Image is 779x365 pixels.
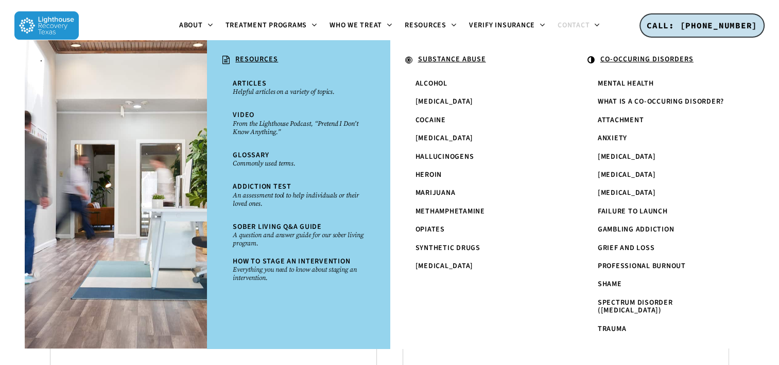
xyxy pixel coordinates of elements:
a: [MEDICAL_DATA] [593,148,734,166]
span: Professional Burnout [598,261,686,271]
span: Hallucinogens [416,152,474,162]
img: Lighthouse Recovery Texas [14,11,79,40]
span: [MEDICAL_DATA] [598,188,656,198]
span: Contact [558,20,590,30]
a: Alcohol [410,75,551,93]
span: [MEDICAL_DATA] [598,170,656,180]
span: Attachment [598,115,644,125]
span: Verify Insurance [469,20,535,30]
a: [MEDICAL_DATA] [593,184,734,202]
span: About [179,20,203,30]
span: . [40,54,43,64]
a: Treatment Programs [219,22,324,30]
a: ArticlesHelpful articles on a variety of topics. [228,75,369,101]
a: Attachment [593,111,734,129]
span: [MEDICAL_DATA] [598,152,656,162]
a: Cocaine [410,111,551,129]
a: . [35,51,197,69]
span: Shame [598,279,622,289]
small: A question and answer guide for our sober living program. [233,231,363,247]
span: Failure to Launch [598,206,668,217]
a: Professional Burnout [593,257,734,275]
span: Trauma [598,324,627,334]
span: Anxiety [598,133,627,143]
span: How To Stage An Intervention [233,256,350,267]
a: [MEDICAL_DATA] [593,166,734,184]
small: Everything you need to know about staging an intervention. [233,266,363,282]
a: Methamphetamine [410,203,551,221]
span: Grief and Loss [598,243,655,253]
a: GlossaryCommonly used terms. [228,146,369,173]
span: Articles [233,78,266,89]
span: Marijuana [416,188,456,198]
span: Cocaine [416,115,446,125]
a: Anxiety [593,129,734,147]
span: CALL: [PHONE_NUMBER] [647,20,757,30]
span: Who We Treat [330,20,382,30]
a: Grief and Loss [593,239,734,257]
small: Commonly used terms. [233,159,363,168]
a: Hallucinogens [410,148,551,166]
a: Shame [593,275,734,293]
span: Treatment Programs [226,20,307,30]
span: Opiates [416,224,445,235]
a: Spectrum Disorder ([MEDICAL_DATA]) [593,294,734,320]
a: Sober Living Q&A GuideA question and answer guide for our sober living program. [228,218,369,253]
a: [MEDICAL_DATA] [410,93,551,111]
a: About [173,22,219,30]
a: Trauma [593,320,734,338]
span: Resources [405,20,446,30]
a: [MEDICAL_DATA] [410,129,551,147]
a: Contact [551,22,606,30]
span: Gambling Addiction [598,224,674,235]
a: Synthetic Drugs [410,239,551,257]
span: [MEDICAL_DATA] [416,133,474,143]
a: VideoFrom the Lighthouse Podcast, “Pretend I Don’t Know Anything.” [228,106,369,141]
a: Heroin [410,166,551,184]
a: CALL: [PHONE_NUMBER] [639,13,765,38]
small: From the Lighthouse Podcast, “Pretend I Don’t Know Anything.” [233,120,363,136]
span: Addiction Test [233,181,291,192]
span: Sober Living Q&A Guide [233,222,322,232]
span: [MEDICAL_DATA] [416,261,474,271]
a: RESOURCES [217,51,379,70]
span: Synthetic Drugs [416,243,480,253]
a: Mental Health [593,75,734,93]
span: Alcohol [416,78,447,89]
a: Addiction TestAn assessment tool to help individuals or their loved ones. [228,178,369,212]
span: Heroin [416,170,442,180]
u: SUBSTANCE ABUSE [418,54,486,64]
a: Failure to Launch [593,203,734,221]
span: What is a Co-Occuring Disorder? [598,96,724,107]
small: An assessment tool to help individuals or their loved ones. [233,191,363,208]
span: [MEDICAL_DATA] [416,96,474,107]
a: How To Stage An InterventionEverything you need to know about staging an intervention. [228,253,369,287]
a: Who We Treat [323,22,399,30]
span: Mental Health [598,78,654,89]
a: Marijuana [410,184,551,202]
a: SUBSTANCE ABUSE [400,51,562,70]
span: Video [233,110,254,120]
a: Gambling Addiction [593,221,734,239]
a: Opiates [410,221,551,239]
span: Glossary [233,150,269,160]
u: RESOURCES [235,54,278,64]
span: Methamphetamine [416,206,485,217]
a: What is a Co-Occuring Disorder? [593,93,734,111]
a: [MEDICAL_DATA] [410,257,551,275]
small: Helpful articles on a variety of topics. [233,88,363,96]
a: Resources [399,22,463,30]
a: Verify Insurance [463,22,551,30]
a: CO-OCCURING DISORDERS [582,51,744,70]
span: Spectrum Disorder ([MEDICAL_DATA]) [598,297,673,316]
u: CO-OCCURING DISORDERS [600,54,694,64]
